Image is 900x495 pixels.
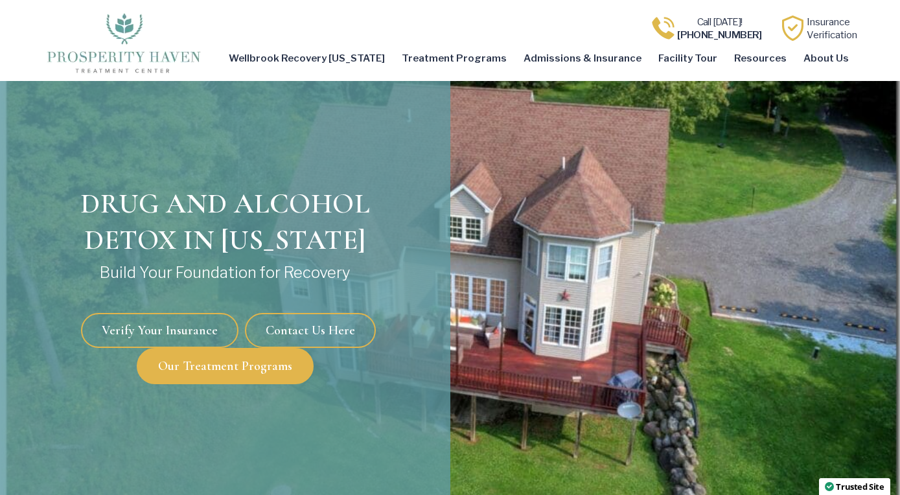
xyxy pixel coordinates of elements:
[6,185,444,258] h1: Drug and Alcohol Detox in [US_STATE]
[651,16,676,41] img: Call one of Prosperity Haven's dedicated counselors today so we can help you overcome addiction
[158,360,292,373] span: Our Treatment Programs
[102,324,218,337] span: Verify Your Insurance
[515,43,650,73] a: Admissions & Insurance
[266,324,355,337] span: Contact Us Here
[726,43,795,73] a: Resources
[245,313,376,348] a: Contact Us Here
[81,313,238,348] a: Verify Your Insurance
[807,16,857,41] a: InsuranceVerification
[650,43,726,73] a: Facility Tour
[780,16,805,41] img: Learn how Prosperity Haven, a verified substance abuse center can help you overcome your addiction
[137,348,314,384] a: Our Treatment Programs
[220,43,393,73] a: Wellbrook Recovery [US_STATE]
[6,264,444,281] p: Build Your Foundation for Recovery
[677,29,762,41] b: [PHONE_NUMBER]
[393,43,515,73] a: Treatment Programs
[795,43,857,73] a: About Us
[677,16,762,41] a: Call [DATE]![PHONE_NUMBER]
[43,10,204,75] img: The logo for Prosperity Haven Addiction Recovery Center.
